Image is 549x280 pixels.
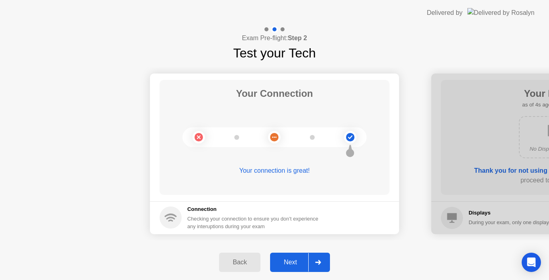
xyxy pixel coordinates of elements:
[270,253,330,272] button: Next
[467,8,535,17] img: Delivered by Rosalyn
[236,86,313,101] h1: Your Connection
[272,259,308,266] div: Next
[219,253,260,272] button: Back
[288,35,307,41] b: Step 2
[221,259,258,266] div: Back
[160,166,389,176] div: Your connection is great!
[522,253,541,272] div: Open Intercom Messenger
[242,33,307,43] h4: Exam Pre-flight:
[187,215,323,230] div: Checking your connection to ensure you don’t experience any interuptions during your exam
[427,8,463,18] div: Delivered by
[233,43,316,63] h1: Test your Tech
[187,205,323,213] h5: Connection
